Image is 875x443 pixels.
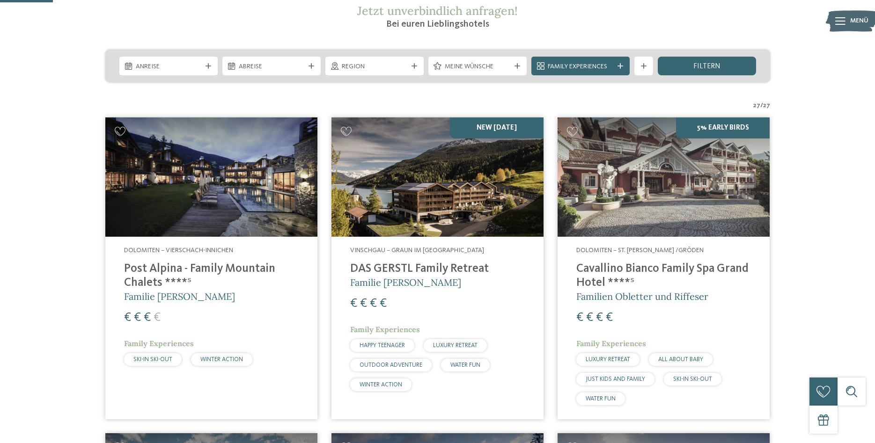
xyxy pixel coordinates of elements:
span: JUST KIDS AND FAMILY [586,376,645,382]
span: 27 [763,101,770,110]
span: € [154,312,161,324]
a: Familienhotels gesucht? Hier findet ihr die besten! 5% Early Birds Dolomiten – St. [PERSON_NAME] ... [558,117,770,419]
span: € [350,298,357,310]
span: Bei euren Lieblingshotels [386,20,489,29]
h4: Post Alpina - Family Mountain Chalets ****ˢ [124,262,299,290]
span: Anreise [136,62,201,72]
span: Family Experiences [124,339,194,348]
h4: DAS GERSTL Family Retreat [350,262,525,276]
span: € [576,312,583,324]
img: Familienhotels gesucht? Hier findet ihr die besten! [331,117,544,237]
span: Family Experiences [350,325,420,334]
span: Family Experiences [548,62,613,72]
span: € [586,312,593,324]
span: LUXURY RETREAT [433,342,478,349]
a: Familienhotels gesucht? Hier findet ihr die besten! NEW [DATE] Vinschgau – Graun im [GEOGRAPHIC_D... [331,117,544,419]
span: Familie [PERSON_NAME] [124,290,235,302]
span: / [760,101,763,110]
span: Meine Wünsche [445,62,510,72]
span: Dolomiten – Vierschach-Innichen [124,247,233,254]
span: Vinschgau – Graun im [GEOGRAPHIC_DATA] [350,247,484,254]
a: Familienhotels gesucht? Hier findet ihr die besten! Dolomiten – Vierschach-Innichen Post Alpina -... [105,117,317,419]
span: € [370,298,377,310]
span: 27 [753,101,760,110]
span: € [124,312,131,324]
span: ALL ABOUT BABY [658,356,703,363]
span: LUXURY RETREAT [586,356,630,363]
span: HAPPY TEENAGER [360,342,405,349]
span: Region [342,62,407,72]
span: € [596,312,603,324]
span: Abreise [239,62,304,72]
span: € [606,312,613,324]
span: Family Experiences [576,339,646,348]
img: Family Spa Grand Hotel Cavallino Bianco ****ˢ [558,117,770,237]
span: Jetzt unverbindlich anfragen! [357,3,518,18]
span: € [360,298,367,310]
span: € [144,312,151,324]
span: € [134,312,141,324]
span: SKI-IN SKI-OUT [133,356,172,363]
span: Dolomiten – St. [PERSON_NAME] /Gröden [576,247,704,254]
span: WINTER ACTION [360,382,402,388]
span: WATER FUN [450,362,480,368]
span: SKI-IN SKI-OUT [673,376,712,382]
span: WINTER ACTION [200,356,243,363]
h4: Cavallino Bianco Family Spa Grand Hotel ****ˢ [576,262,751,290]
span: filtern [693,63,721,70]
span: WATER FUN [586,396,616,402]
span: OUTDOOR ADVENTURE [360,362,422,368]
span: Familie [PERSON_NAME] [350,276,461,288]
img: Post Alpina - Family Mountain Chalets ****ˢ [105,117,317,237]
span: € [380,298,387,310]
span: Familien Obletter und Riffeser [576,290,708,302]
